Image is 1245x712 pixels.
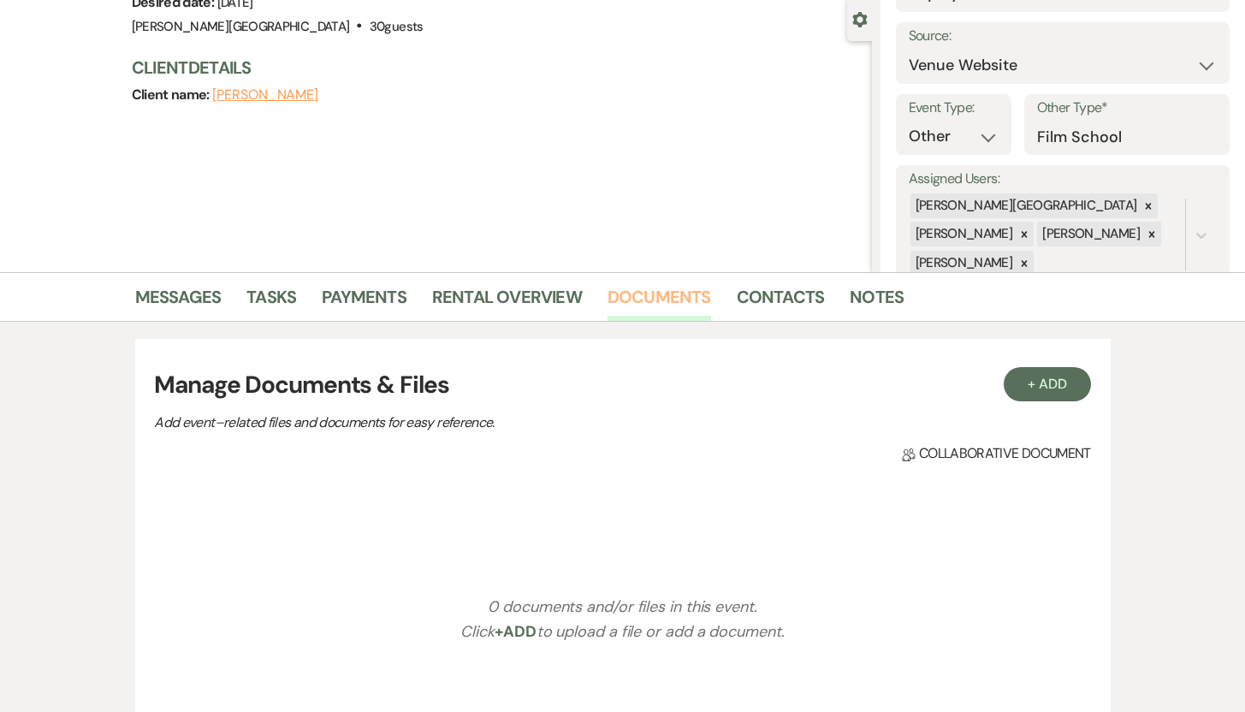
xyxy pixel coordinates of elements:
[132,18,350,35] span: [PERSON_NAME][GEOGRAPHIC_DATA]
[1037,222,1142,246] div: [PERSON_NAME]
[737,283,825,321] a: Contacts
[909,167,1218,192] label: Assigned Users:
[246,283,296,321] a: Tasks
[850,283,904,321] a: Notes
[852,10,868,27] button: Close lead details
[132,56,855,80] h3: Client Details
[910,222,1016,246] div: [PERSON_NAME]
[1037,96,1217,121] label: Other Type*
[910,251,1016,276] div: [PERSON_NAME]
[495,621,537,642] span: +Add
[910,193,1140,218] div: [PERSON_NAME][GEOGRAPHIC_DATA]
[902,443,1090,464] span: Collaborative document
[212,88,318,102] button: [PERSON_NAME]
[154,367,1090,403] h3: Manage Documents & Files
[1004,367,1091,401] button: + Add
[909,24,1218,49] label: Source:
[909,96,999,121] label: Event Type:
[488,595,757,620] p: 0 documents and/or files in this event.
[460,620,784,644] p: Click to upload a file or add a document.
[608,283,711,321] a: Documents
[322,283,406,321] a: Payments
[370,18,424,35] span: 30 guests
[154,412,753,434] p: Add event–related files and documents for easy reference.
[132,86,213,104] span: Client name:
[135,283,222,321] a: Messages
[432,283,582,321] a: Rental Overview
